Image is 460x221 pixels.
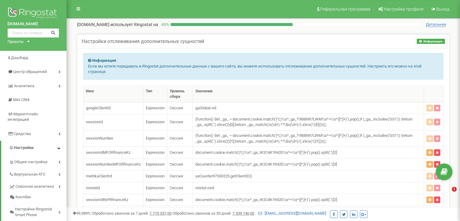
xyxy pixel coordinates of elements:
span: sessionNumber [86,136,113,140]
span: Сессия [170,186,183,190]
span: Детальнее [426,22,446,27]
span: document.cookie.match('(^|;)\\s*_ga_W2C4K1R42E\\s*=\\s*([^;]+)').pop().split('.')[3] [195,162,337,167]
th: Уровень сбора [167,86,193,102]
span: Сквозная аналитика [15,184,54,190]
span: Expression [146,136,165,140]
span: Сессия [170,106,183,110]
u: 7 339 146,00 [233,211,254,216]
span: Expression [146,120,165,124]
iframe: Intercom live chat [439,187,454,201]
span: Настройки Ringostat Smart Phone [15,206,58,218]
span: Виртуальная АТС [14,172,45,177]
span: Expression [146,162,165,167]
a: Сквозная аналитика [9,180,67,192]
span: Маркетплейс интеграций [8,112,38,122]
a: Настройки [1,141,67,155]
span: document.cookie.match('(^|;)\\s*_ga_W2C4K1R42E\\s*=\\s*([^;]+)').pop().split('.')[2] [195,197,337,202]
span: Mini CRM [13,97,29,102]
span: googleClientID [86,106,111,110]
span: Средства [14,131,31,136]
span: Реферальная программа [320,7,370,12]
span: Общие настройки [14,159,47,165]
a: [DOMAIN_NAME] [8,21,59,27]
span: Сессия [170,136,183,140]
span: Сессия [170,120,183,124]
span: Обработано звонков за 30 дней : [172,211,254,216]
span: (function() {let _ga_ = document.cookie.match('(^|;)\\s*_ga_T9BBN97LWM\\s*=\\s*([^;]+)').pop();if... [195,117,413,127]
span: sessionId [86,120,103,124]
span: Обработано звонков за 7 дней : [92,211,171,216]
p: [DOMAIN_NAME] [77,21,158,28]
span: Коллбек [15,194,31,200]
span: Сессия [170,162,183,167]
span: Expression [146,174,165,178]
span: Выход [436,7,449,12]
a: Виртуальная АТС [9,167,67,180]
span: Настройки профиля [384,7,424,12]
p: Если вы хотите передавать в Ringostat дополнительные данные с вашего сайта, вы можете использоват... [88,64,439,75]
a: Настройки Ringostat Smart Phone [9,202,67,220]
u: 1 719 357,00 [150,211,171,216]
span: Настройки [14,145,34,150]
span: 99,989% [73,211,91,216]
span: Сессия [170,174,183,178]
h5: Настройки отслеживания дополнительных сущностей [82,39,204,44]
span: Expression [146,186,165,190]
span: Аналитика [14,84,34,88]
span: Сессия [170,197,183,202]
strong: Информация [92,58,116,63]
a: Коллбек [9,192,67,203]
span: sessionNumberMFORfinanceKz [86,162,141,167]
span: Expression [146,106,165,110]
a: [EMAIL_ADDRESS][DOMAIN_NAME] [258,211,326,216]
span: gaGlobal.vid [195,106,216,110]
span: Expression [146,150,165,155]
span: metrikaClientId [86,174,112,178]
input: Поиск по номеру [8,28,59,38]
span: roistatid [86,186,100,190]
button: Информация [417,39,445,44]
span: yaCounter97550225.getClientID() [195,174,252,178]
th: Значение [193,86,424,102]
th: Имя [83,86,143,102]
span: Центр обращений [13,69,47,74]
span: Сессия [170,150,183,155]
span: sessionIdMFORfinanceKz [86,150,130,155]
span: Дашборд [11,55,28,60]
span: 1 [452,187,457,192]
a: Общие настройки [9,155,67,167]
div: Проекты [8,39,24,45]
img: Ringostat logo [8,6,59,21]
span: roistat.visit [195,186,214,190]
span: Expression [146,197,165,202]
span: (function() {let _ga_ = document.cookie.match('(^|;)\\s*_ga_T9BBN97LWM\\s*=\\s*([^;]+)').pop();if... [195,133,413,143]
th: Тип [143,86,167,102]
p: 49 % [158,21,171,28]
span: sessionIdRefRfinanceKz [86,197,128,202]
span: использует Ringostat на [110,22,158,27]
span: document.cookie.match('(^|;)\\s*_ga_W2C4K1R42E\\s*=\\s*([^;]+)').pop().split('.')[2] [195,150,337,155]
